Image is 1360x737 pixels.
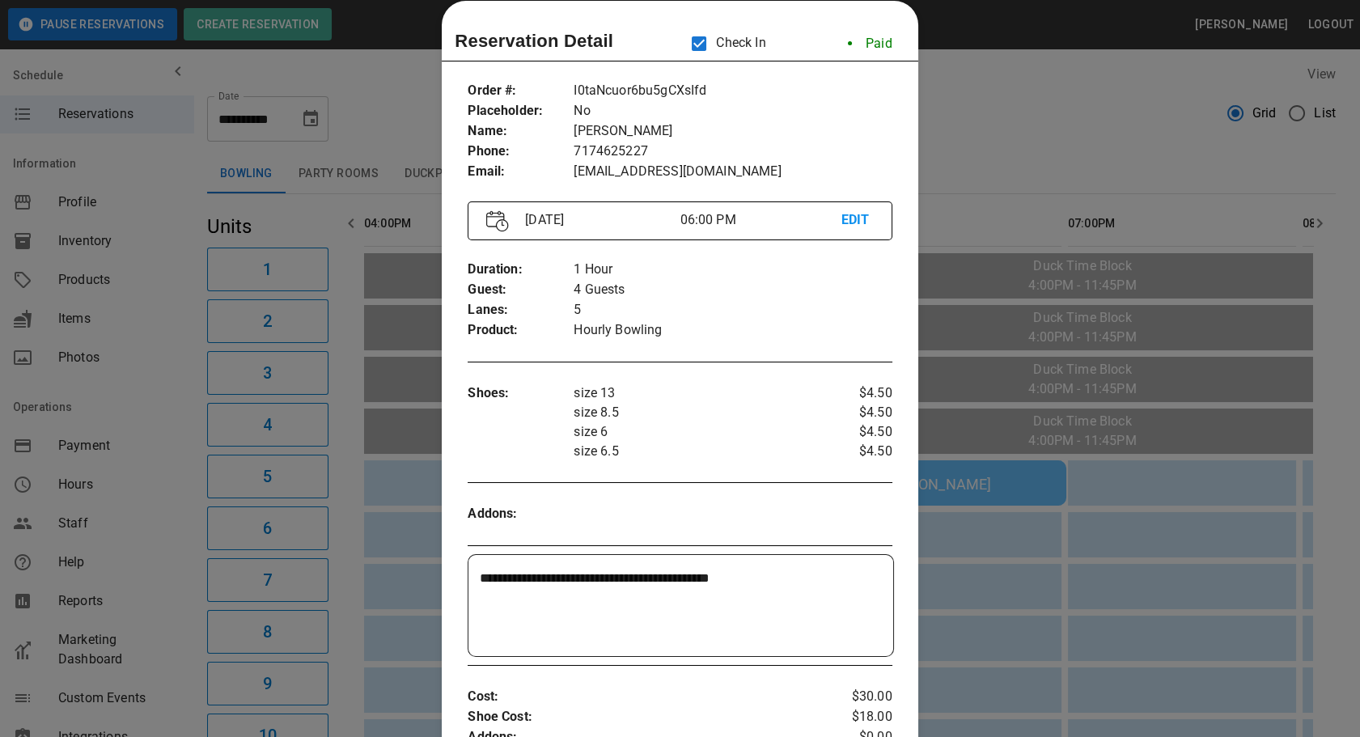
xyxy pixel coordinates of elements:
[835,28,905,60] li: Paid
[468,383,574,404] p: Shoes :
[574,320,892,341] p: Hourly Bowling
[468,260,574,280] p: Duration :
[574,81,892,101] p: I0taNcuor6bu5gCXsIfd
[574,101,892,121] p: No
[468,300,574,320] p: Lanes :
[468,504,574,524] p: Addons :
[574,300,892,320] p: 5
[680,210,841,230] p: 06:00 PM
[574,280,892,300] p: 4 Guests
[821,687,892,707] p: $30.00
[468,162,574,182] p: Email :
[574,260,892,280] p: 1 Hour
[574,442,821,461] p: size 6.5
[468,121,574,142] p: Name :
[821,442,892,461] p: $4.50
[574,422,821,442] p: size 6
[468,687,821,707] p: Cost :
[468,142,574,162] p: Phone :
[574,121,892,142] p: [PERSON_NAME]
[468,320,574,341] p: Product :
[519,210,680,230] p: [DATE]
[821,422,892,442] p: $4.50
[468,81,574,101] p: Order # :
[468,101,574,121] p: Placeholder :
[574,383,821,403] p: size 13
[821,403,892,422] p: $4.50
[821,383,892,403] p: $4.50
[468,280,574,300] p: Guest :
[486,210,509,232] img: Vector
[574,403,821,422] p: size 8.5
[574,162,892,182] p: [EMAIL_ADDRESS][DOMAIN_NAME]
[841,210,874,231] p: EDIT
[574,142,892,162] p: 7174625227
[821,707,892,727] p: $18.00
[468,707,821,727] p: Shoe Cost :
[455,28,613,54] p: Reservation Detail
[682,27,765,61] p: Check In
